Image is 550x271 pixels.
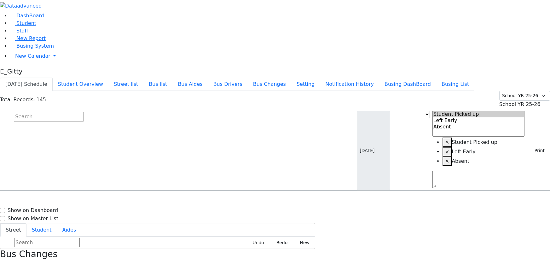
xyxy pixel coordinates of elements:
[10,43,54,49] a: Busing System
[53,78,108,91] button: Student Overview
[15,53,50,59] span: New Calendar
[108,78,143,91] button: Street list
[248,78,291,91] button: Bus Changes
[443,156,525,166] li: Absent
[36,97,46,103] span: 145
[10,13,44,19] a: DashBoard
[445,158,449,164] span: ×
[443,138,525,147] li: Student Picked up
[445,149,449,155] span: ×
[16,13,44,19] span: DashBoard
[433,111,524,117] option: Student Picked up
[143,78,172,91] button: Bus list
[16,35,46,41] span: New Report
[10,28,28,34] a: Staff
[527,146,547,156] button: Print
[16,43,54,49] span: Busing System
[452,139,497,145] span: Student Picked up
[10,20,36,26] a: Student
[0,237,315,249] div: Street
[445,139,449,145] span: ×
[10,50,550,62] a: New Calendar
[269,238,290,248] button: Redo
[10,35,46,41] a: New Report
[291,78,320,91] button: Setting
[433,124,524,130] option: Absent
[57,223,82,237] button: Aides
[16,20,36,26] span: Student
[0,223,26,237] button: Street
[208,78,248,91] button: Bus Drivers
[499,91,550,101] select: Default select example
[443,147,525,156] li: Left Early
[8,215,58,222] label: Show on Master List
[432,171,436,188] textarea: Search
[379,78,436,91] button: Busing DashBoard
[246,238,267,248] button: Undo
[436,78,474,91] button: Busing List
[452,158,469,164] span: Absent
[443,138,452,147] button: Remove item
[443,147,452,156] button: Remove item
[14,238,80,247] input: Search
[26,223,57,237] button: Student
[499,101,541,107] span: School YR 25-26
[172,78,208,91] button: Bus Aides
[433,117,524,124] option: Left Early
[16,28,28,34] span: Staff
[293,238,312,248] button: New
[443,156,452,166] button: Remove item
[320,78,379,91] button: Notification History
[452,149,476,155] span: Left Early
[8,207,58,214] label: Show on Dashboard
[14,112,84,121] input: Search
